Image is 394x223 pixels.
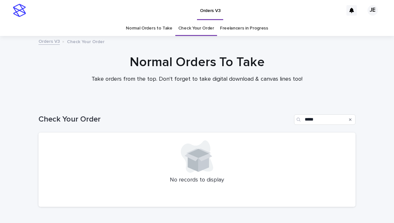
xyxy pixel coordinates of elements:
[68,76,326,83] p: Take orders from the top. Don't forget to take digital download & canvas lines too!
[67,38,104,45] p: Check Your Order
[38,37,60,45] a: Orders V3
[46,177,348,184] p: No records to display
[367,5,378,16] div: JE
[13,4,26,17] img: stacker-logo-s-only.png
[38,54,356,70] h1: Normal Orders To Take
[38,115,291,124] h1: Check Your Order
[178,21,214,36] a: Check Your Order
[126,21,172,36] a: Normal Orders to Take
[294,114,356,125] input: Search
[220,21,268,36] a: Freelancers in Progress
